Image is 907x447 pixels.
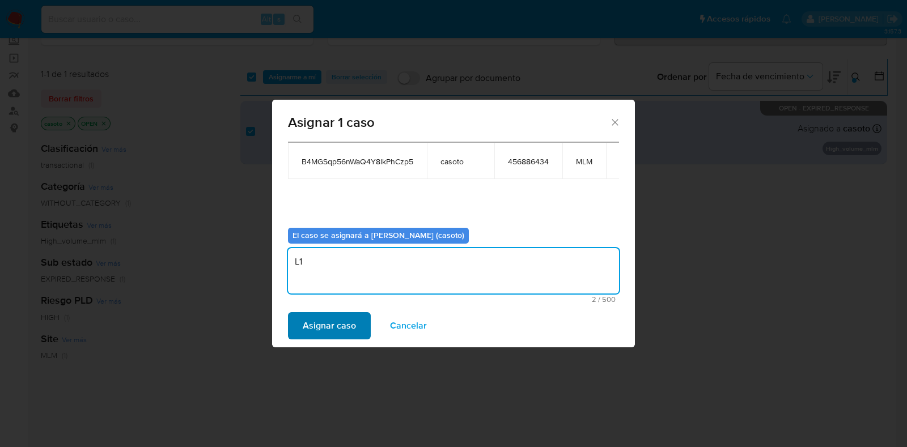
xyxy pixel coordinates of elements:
span: Asignar caso [303,313,356,338]
button: Cancelar [375,312,442,339]
span: B4MGSqp56nWaQ4Y8lkPhCzp5 [302,156,413,167]
b: El caso se asignará a [PERSON_NAME] (casoto) [293,229,464,241]
textarea: L1 [288,248,619,293]
span: 456886434 [508,156,549,167]
span: Asignar 1 caso [288,116,609,129]
div: assign-modal [272,100,635,347]
span: Cancelar [390,313,427,338]
span: casoto [440,156,481,167]
span: Máximo 500 caracteres [291,296,616,303]
button: Cerrar ventana [609,117,620,127]
button: Asignar caso [288,312,371,339]
span: MLM [576,156,592,167]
